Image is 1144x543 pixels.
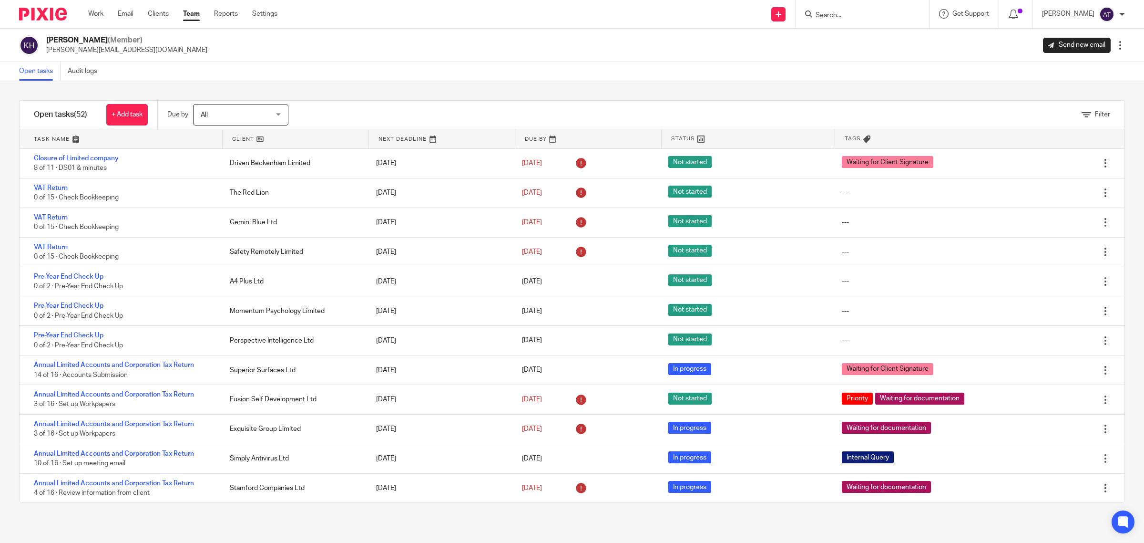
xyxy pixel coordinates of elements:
a: Pre-Year End Check Up [34,273,103,280]
span: Waiting for Client Signature [842,363,933,375]
div: [DATE] [367,479,513,498]
p: [PERSON_NAME][EMAIL_ADDRESS][DOMAIN_NAME] [46,45,207,55]
div: A4 Plus Ltd [220,272,367,291]
h2: [PERSON_NAME] [46,35,207,45]
span: In progress [668,481,711,493]
span: [DATE] [522,249,542,255]
div: Exquisite Group Limited [220,419,367,439]
span: [DATE] [522,278,542,285]
span: Not started [668,186,712,198]
span: [DATE] [522,337,542,344]
div: [DATE] [367,390,513,409]
span: 0 of 15 · Check Bookkeeping [34,194,119,201]
div: Safety Remotely Limited [220,242,367,261]
div: [DATE] [367,183,513,202]
a: Team [183,9,200,19]
span: Filter [1095,111,1110,118]
span: [DATE] [522,455,542,462]
span: Waiting for documentation [842,422,931,434]
div: --- [842,188,849,198]
span: Not started [668,156,712,168]
a: Pre-Year End Check Up [34,303,103,309]
span: In progress [668,363,711,375]
a: Annual Limited Accounts and Corporation Tax Return [34,362,194,368]
span: 0 of 15 · Check Bookkeeping [34,224,119,230]
span: Waiting for Client Signature [842,156,933,168]
span: [DATE] [522,426,542,432]
div: [DATE] [367,331,513,350]
span: 14 of 16 · Accounts Submission [34,372,128,378]
a: Clients [148,9,169,19]
img: Pixie [19,8,67,21]
span: Waiting for documentation [842,481,931,493]
span: Not started [668,304,712,316]
span: Not started [668,215,712,227]
span: 0 of 2 · Pre-Year End Check Up [34,283,123,290]
span: Not started [668,274,712,286]
a: Reports [214,9,238,19]
span: Priority [842,393,873,405]
div: Superior Surfaces Ltd [220,361,367,380]
span: Status [671,135,695,143]
div: Gemini Blue Ltd [220,213,367,232]
div: Momentum Psychology Limited [220,302,367,321]
a: Send new email [1043,38,1111,53]
span: 10 of 16 · Set up meeting email [34,460,125,467]
p: [PERSON_NAME] [1042,9,1094,19]
img: svg%3E [1099,7,1114,22]
span: [DATE] [522,367,542,374]
div: [DATE] [367,242,513,261]
div: The Red Lion [220,183,367,202]
span: 0 of 2 · Pre-Year End Check Up [34,342,123,349]
a: Settings [252,9,277,19]
span: 3 of 16 · Set up Workpapers [34,431,115,438]
a: Annual Limited Accounts and Corporation Tax Return [34,450,194,457]
span: 8 of 11 · DS01 & minutes [34,165,107,172]
div: Driven Beckenham Limited [220,154,367,173]
div: [DATE] [367,449,513,468]
a: + Add task [106,104,148,125]
a: VAT Return [34,185,68,191]
span: [DATE] [522,308,542,314]
span: Get Support [952,10,989,17]
span: 3 of 16 · Set up Workpapers [34,401,115,408]
a: Audit logs [68,62,104,81]
span: [DATE] [522,396,542,403]
span: [DATE] [522,189,542,196]
div: [DATE] [367,272,513,291]
p: Due by [167,110,188,119]
span: All [201,112,208,118]
span: [DATE] [522,160,542,167]
a: VAT Return [34,214,68,221]
span: [DATE] [522,485,542,491]
a: Open tasks [19,62,61,81]
a: Email [118,9,133,19]
span: 0 of 15 · Check Bookkeeping [34,253,119,260]
span: Tags [845,135,861,143]
span: (52) [74,111,87,118]
span: Not started [668,393,712,405]
div: --- [842,306,849,316]
span: Not started [668,245,712,257]
div: --- [842,277,849,286]
a: Annual Limited Accounts and Corporation Tax Return [34,480,194,487]
span: 0 of 2 · Pre-Year End Check Up [34,313,123,319]
span: 4 of 16 · Review information from client [34,490,150,496]
span: (Member) [108,36,143,44]
div: Perspective Intelligence Ltd [220,331,367,350]
a: VAT Return [34,244,68,251]
div: --- [842,247,849,257]
span: In progress [668,422,711,434]
div: [DATE] [367,154,513,173]
a: Pre-Year End Check Up [34,332,103,339]
span: In progress [668,451,711,463]
span: Not started [668,334,712,345]
span: [DATE] [522,219,542,226]
div: [DATE] [367,213,513,232]
a: Work [88,9,103,19]
a: Annual Limited Accounts and Corporation Tax Return [34,391,194,398]
div: [DATE] [367,419,513,439]
div: Stamford Companies Ltd [220,479,367,498]
h1: Open tasks [34,110,87,120]
span: Waiting for documentation [875,393,964,405]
